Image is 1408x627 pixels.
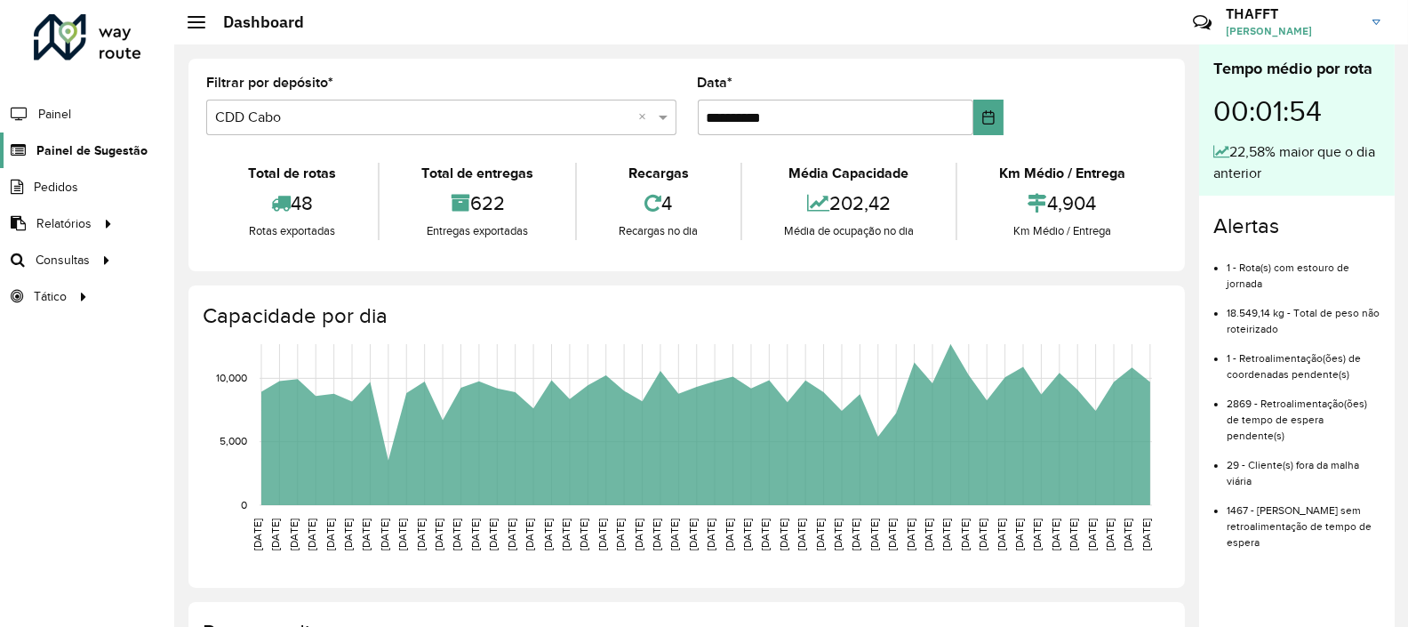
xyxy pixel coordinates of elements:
[759,518,771,551] text: [DATE]
[206,72,333,93] label: Filtrar por depósito
[560,518,572,551] text: [DATE]
[962,184,1163,222] div: 4,904
[1013,518,1025,551] text: [DATE]
[360,518,372,551] text: [DATE]
[814,518,826,551] text: [DATE]
[741,518,753,551] text: [DATE]
[651,518,662,551] text: [DATE]
[1213,57,1380,81] div: Tempo médio por rota
[36,251,90,269] span: Consultas
[1227,489,1380,551] li: 1467 - [PERSON_NAME] sem retroalimentação de tempo de espera
[1213,81,1380,141] div: 00:01:54
[923,518,934,551] text: [DATE]
[1032,518,1044,551] text: [DATE]
[698,72,733,93] label: Data
[1123,518,1134,551] text: [DATE]
[747,222,951,240] div: Média de ocupação no dia
[205,12,304,32] h2: Dashboard
[1227,337,1380,382] li: 1 - Retroalimentação(ões) de coordenadas pendente(s)
[581,222,735,240] div: Recargas no dia
[668,518,680,551] text: [DATE]
[241,499,247,510] text: 0
[832,518,844,551] text: [DATE]
[1050,518,1061,551] text: [DATE]
[962,163,1163,184] div: Km Médio / Entrega
[269,518,281,551] text: [DATE]
[747,184,951,222] div: 202,42
[379,518,390,551] text: [DATE]
[524,518,535,551] text: [DATE]
[1086,518,1098,551] text: [DATE]
[252,518,263,551] text: [DATE]
[1104,518,1116,551] text: [DATE]
[962,222,1163,240] div: Km Médio / Entrega
[34,287,67,306] span: Tático
[977,518,988,551] text: [DATE]
[633,518,644,551] text: [DATE]
[796,518,807,551] text: [DATE]
[1227,292,1380,337] li: 18.549,14 kg - Total de peso não roteirizado
[211,163,373,184] div: Total de rotas
[220,436,247,447] text: 5,000
[384,222,571,240] div: Entregas exportadas
[452,518,463,551] text: [DATE]
[384,163,571,184] div: Total de entregas
[868,518,880,551] text: [DATE]
[940,518,952,551] text: [DATE]
[687,518,699,551] text: [DATE]
[578,518,589,551] text: [DATE]
[288,518,300,551] text: [DATE]
[959,518,971,551] text: [DATE]
[487,518,499,551] text: [DATE]
[724,518,735,551] text: [DATE]
[886,518,898,551] text: [DATE]
[1213,141,1380,184] div: 22,58% maior que o dia anterior
[469,518,481,551] text: [DATE]
[38,105,71,124] span: Painel
[973,100,1004,135] button: Choose Date
[614,518,626,551] text: [DATE]
[211,184,373,222] div: 48
[396,518,408,551] text: [DATE]
[415,518,427,551] text: [DATE]
[778,518,789,551] text: [DATE]
[342,518,354,551] text: [DATE]
[705,518,716,551] text: [DATE]
[581,163,735,184] div: Recargas
[905,518,916,551] text: [DATE]
[850,518,861,551] text: [DATE]
[1227,444,1380,489] li: 29 - Cliente(s) fora da malha viária
[324,518,336,551] text: [DATE]
[747,163,951,184] div: Média Capacidade
[1068,518,1079,551] text: [DATE]
[1227,246,1380,292] li: 1 - Rota(s) com estouro de jornada
[1140,518,1152,551] text: [DATE]
[433,518,444,551] text: [DATE]
[1183,4,1221,42] a: Contato Rápido
[1213,213,1380,239] h4: Alertas
[542,518,554,551] text: [DATE]
[1227,382,1380,444] li: 2869 - Retroalimentação(ões) de tempo de espera pendente(s)
[1226,5,1359,22] h3: THAFFT
[36,214,92,233] span: Relatórios
[216,373,247,384] text: 10,000
[36,141,148,160] span: Painel de Sugestão
[639,107,654,128] span: Clear all
[384,184,571,222] div: 622
[306,518,317,551] text: [DATE]
[996,518,1007,551] text: [DATE]
[506,518,517,551] text: [DATE]
[203,303,1167,329] h4: Capacidade por dia
[581,184,735,222] div: 4
[211,222,373,240] div: Rotas exportadas
[34,178,78,197] span: Pedidos
[1226,23,1359,39] span: [PERSON_NAME]
[596,518,608,551] text: [DATE]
